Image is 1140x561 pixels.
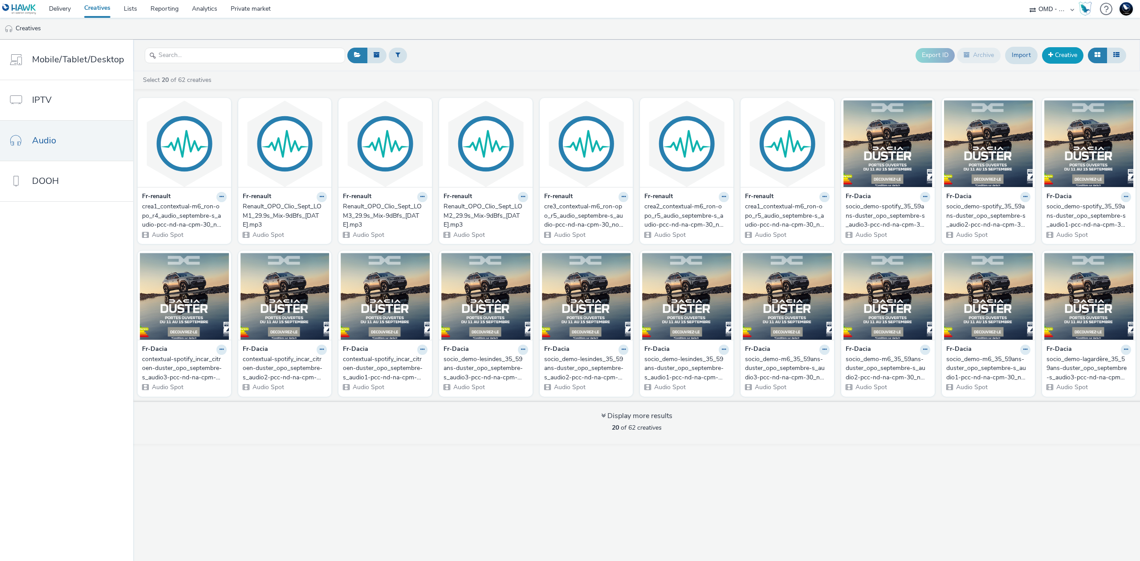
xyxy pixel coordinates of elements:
span: DOOH [32,175,59,187]
span: Audio Spot [352,231,384,239]
div: socio_demo-spotify_35_59ans-duster_opo_septembre-s_audio2-pcc-nd-na-cpm-30_no_skip [946,202,1027,229]
a: socio_demo-spotify_35_59ans-duster_opo_septembre-s_audio3-pcc-nd-na-cpm-30_no_skip [846,202,930,229]
div: crea1_contextual-m6_ron-opo_r4_audio_septembre-s_audio-pcc-nd-na-cpm-30_noskip [142,202,223,229]
a: Select of 62 creatives [142,76,215,84]
div: socio_demo-m6_35_59ans-duster_opo_septembre-s_audio2-pcc-nd-na-cpm-30_no_skip [846,355,927,382]
a: contextual-spotify_incar_citroen-duster_opo_septembre-s_audio1-pcc-nd-na-cpm-30_no_skip [343,355,427,382]
strong: Fr-Dacia [846,345,871,355]
span: Audio Spot [855,231,887,239]
a: cre3_contextual-m6_ron-opo_r5_audio_septembre-s_audio-pcc-nd-na-cpm-30_noskip [544,202,629,229]
a: contextual-spotify_incar_citroen-duster_opo_septembre-s_audio3-pcc-nd-na-cpm-30_no_skip [142,355,227,382]
strong: Fr-Dacia [644,345,670,355]
img: crea1_contextual-m6_ron-opo_r5_audio_septembre-s_audio-pcc-nd-na-cpm-30_noskip visual [743,100,832,187]
div: Renault_OPO_Clio_Sept_LOM1_29.9s_Mix-9dBfs_[DATE].mp3 [243,202,324,229]
img: socio_demo-m6_35_59ans-duster_opo_septembre-s_audio3-pcc-nd-na-cpm-30_no_skip visual [743,253,832,340]
div: crea2_contextual-m6_ron-opo_r5_audio_septembre-s_audio-pcc-nd-na-cpm-30_noskip [644,202,725,229]
div: socio_demo-spotify_35_59ans-duster_opo_septembre-s_audio3-pcc-nd-na-cpm-30_no_skip [846,202,927,229]
a: socio_demo-m6_35_59ans-duster_opo_septembre-s_audio1-pcc-nd-na-cpm-30_no_skip [946,355,1031,382]
div: crea1_contextual-m6_ron-opo_r5_audio_septembre-s_audio-pcc-nd-na-cpm-30_noskip [745,202,826,229]
span: of 62 creatives [612,423,662,432]
a: socio_demo-lesindes_35_59ans-duster_opo_septembre-s_audio2-pcc-nd-na-cpm-30_no_skip [544,355,629,382]
div: socio_demo-m6_35_59ans-duster_opo_septembre-s_audio1-pcc-nd-na-cpm-30_no_skip [946,355,1027,382]
strong: Fr-renault [444,192,472,202]
div: Renault_OPO_Clio_Sept_LOM3_29.9s_Mix-9dBfs_[DATE].mp3 [343,202,424,229]
img: socio_demo-lesindes_35_59ans-duster_opo_septembre-s_audio2-pcc-nd-na-cpm-30_no_skip visual [542,253,631,340]
button: Table [1107,48,1126,63]
strong: 20 [162,76,169,84]
img: cre3_contextual-m6_ron-opo_r5_audio_septembre-s_audio-pcc-nd-na-cpm-30_noskip visual [542,100,631,187]
img: socio_demo-spotify_35_59ans-duster_opo_septembre-s_audio1-pcc-nd-na-cpm-30_no_skip visual [1044,100,1133,187]
span: Audio Spot [754,383,786,391]
img: Renault_OPO_Clio_Sept_LOM2_29.9s_Mix-9dBfs_2025-08-27.mp3 visual [441,100,530,187]
a: socio_demo-lagardère_35_59ans-duster_opo_septembre-s_audio3-pcc-nd-na-cpm-30_no_skip [1046,355,1131,382]
a: Renault_OPO_Clio_Sept_LOM1_29.9s_Mix-9dBfs_[DATE].mp3 [243,202,327,229]
span: IPTV [32,93,52,106]
span: Audio Spot [955,383,988,391]
span: Audio Spot [754,231,786,239]
span: Audio Spot [252,231,284,239]
strong: Fr-Dacia [243,345,268,355]
strong: Fr-Dacia [544,345,570,355]
span: Audio Spot [452,231,485,239]
div: contextual-spotify_incar_citroen-duster_opo_septembre-s_audio2-pcc-nd-na-cpm-30_no_skip [243,355,324,382]
span: Audio Spot [653,231,686,239]
strong: Fr-renault [544,192,573,202]
button: Export ID [916,48,955,62]
a: socio_demo-lesindes_35_59ans-duster_opo_septembre-s_audio1-pcc-nd-na-cpm-30_no_skip [644,355,729,382]
strong: Fr-renault [745,192,774,202]
div: socio_demo-lesindes_35_59ans-duster_opo_septembre-s_audio1-pcc-nd-na-cpm-30_no_skip [644,355,725,382]
strong: Fr-renault [243,192,271,202]
img: Support Hawk [1120,2,1133,16]
img: socio_demo-lagardère_35_59ans-duster_opo_septembre-s_audio3-pcc-nd-na-cpm-30_no_skip visual [1044,253,1133,340]
img: contextual-spotify_incar_citroen-duster_opo_septembre-s_audio2-pcc-nd-na-cpm-30_no_skip visual [240,253,330,340]
a: crea1_contextual-m6_ron-opo_r4_audio_septembre-s_audio-pcc-nd-na-cpm-30_noskip [142,202,227,229]
img: socio_demo-m6_35_59ans-duster_opo_septembre-s_audio2-pcc-nd-na-cpm-30_no_skip visual [843,253,932,340]
span: Audio Spot [855,383,887,391]
span: Audio Spot [352,383,384,391]
img: undefined Logo [2,4,37,15]
a: socio_demo-lesindes_35_59ans-duster_opo_septembre-s_audio3-pcc-nd-na-cpm-30_no_skip [444,355,528,382]
div: Display more results [601,411,672,421]
button: Grid [1088,48,1107,63]
a: crea1_contextual-m6_ron-opo_r5_audio_septembre-s_audio-pcc-nd-na-cpm-30_noskip [745,202,830,229]
strong: Fr-Dacia [846,192,871,202]
span: Audio Spot [252,383,284,391]
img: crea1_contextual-m6_ron-opo_r4_audio_septembre-s_audio-pcc-nd-na-cpm-30_noskip visual [140,100,229,187]
img: Renault_OPO_Clio_Sept_LOM3_29.9s_Mix-9dBfs_2025-08-27.mp3 visual [341,100,430,187]
a: socio_demo-spotify_35_59ans-duster_opo_septembre-s_audio2-pcc-nd-na-cpm-30_no_skip [946,202,1031,229]
input: Search... [145,48,345,63]
span: Audio Spot [653,383,686,391]
span: Audio Spot [1055,231,1088,239]
div: contextual-spotify_incar_citroen-duster_opo_septembre-s_audio1-pcc-nd-na-cpm-30_no_skip [343,355,424,382]
span: Mobile/Tablet/Desktop [32,53,124,66]
strong: Fr-Dacia [343,345,368,355]
a: Renault_OPO_Clio_Sept_LOM3_29.9s_Mix-9dBfs_[DATE].mp3 [343,202,427,229]
span: Audio Spot [553,383,586,391]
span: Audio Spot [452,383,485,391]
strong: Fr-Dacia [142,345,167,355]
strong: Fr-Dacia [946,345,972,355]
strong: Fr-Dacia [1046,192,1072,202]
img: socio_demo-spotify_35_59ans-duster_opo_septembre-s_audio3-pcc-nd-na-cpm-30_no_skip visual [843,100,932,187]
strong: 20 [612,423,619,432]
a: contextual-spotify_incar_citroen-duster_opo_septembre-s_audio2-pcc-nd-na-cpm-30_no_skip [243,355,327,382]
img: socio_demo-spotify_35_59ans-duster_opo_septembre-s_audio2-pcc-nd-na-cpm-30_no_skip visual [944,100,1033,187]
strong: Fr-renault [142,192,171,202]
img: audio [4,24,13,33]
img: Renault_OPO_Clio_Sept_LOM1_29.9s_Mix-9dBfs_2025-08-27.mp3 visual [240,100,330,187]
img: socio_demo-m6_35_59ans-duster_opo_septembre-s_audio1-pcc-nd-na-cpm-30_no_skip visual [944,253,1033,340]
strong: Fr-Dacia [1046,345,1072,355]
a: socio_demo-m6_35_59ans-duster_opo_septembre-s_audio2-pcc-nd-na-cpm-30_no_skip [846,355,930,382]
a: socio_demo-m6_35_59ans-duster_opo_septembre-s_audio3-pcc-nd-na-cpm-30_no_skip [745,355,830,382]
span: Audio Spot [151,231,183,239]
strong: Fr-renault [343,192,371,202]
div: socio_demo-m6_35_59ans-duster_opo_septembre-s_audio3-pcc-nd-na-cpm-30_no_skip [745,355,826,382]
a: Creative [1042,47,1083,63]
span: Audio [32,134,56,147]
strong: Fr-Dacia [745,345,770,355]
span: Audio Spot [1055,383,1088,391]
a: Renault_OPO_Clio_Sept_LOM2_29.9s_Mix-9dBfs_[DATE].mp3 [444,202,528,229]
div: Renault_OPO_Clio_Sept_LOM2_29.9s_Mix-9dBfs_[DATE].mp3 [444,202,525,229]
img: contextual-spotify_incar_citroen-duster_opo_septembre-s_audio3-pcc-nd-na-cpm-30_no_skip visual [140,253,229,340]
span: Audio Spot [553,231,586,239]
